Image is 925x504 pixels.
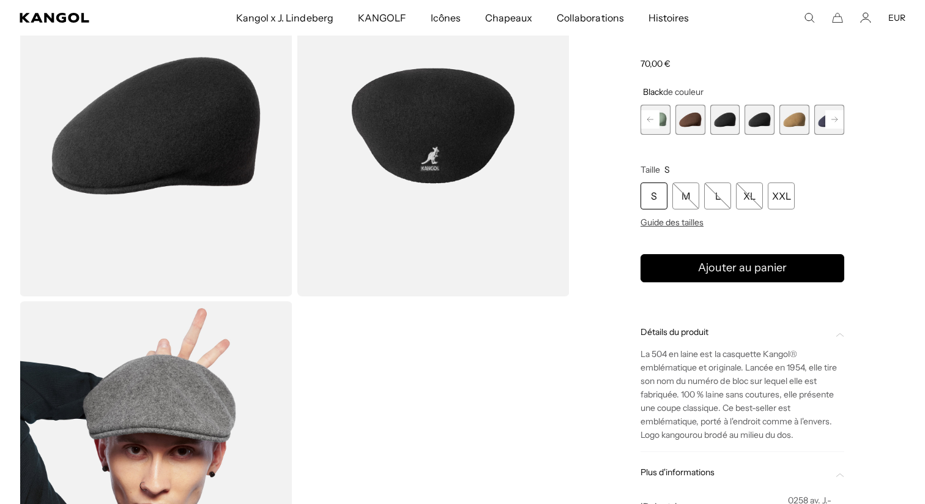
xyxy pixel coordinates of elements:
div: 10 sur 21 [745,105,775,135]
summary: Rechercher ici [804,12,815,23]
div: 9 sur 21 [710,105,740,135]
font: S [651,190,657,202]
font: Plus d'informations [641,467,715,478]
div: 7 sur 21 [641,105,671,135]
font: La 504 en laine est la casquette Kangol® emblématique et originale. Lancée en 1954, elle tire son... [641,348,837,440]
font: 70,00 € [641,58,671,69]
div: 12 sur 21 [814,105,844,135]
font: Histoires [648,12,689,24]
font: S [664,164,670,175]
font: Kangol x J. Lindeberg [236,12,333,24]
label: Bleu foncé [814,105,844,135]
a: Compte [860,12,871,23]
font: Collaborations [557,12,623,24]
a: Kangol [20,13,156,23]
button: Panier [832,12,843,23]
font: Guide des tailles [641,217,704,228]
font: Taille [641,164,660,175]
label: Tabac [675,105,705,135]
label: Noir/Or [745,105,775,135]
span: Black [643,86,663,97]
div: 11 sur 21 [779,105,809,135]
button: EUR [888,12,905,23]
font: KANGOLF [358,12,406,24]
button: Ajouter au panier [641,254,844,282]
font: Chapeaux [485,12,532,24]
label: Chameau [779,105,809,135]
font: XXL [772,190,791,202]
font: Détails du produit [641,326,708,337]
label: Vert sauge [641,105,671,135]
font: Icônes [431,12,461,24]
div: 8 sur 21 [675,105,705,135]
label: Noir [710,105,740,135]
font: Ajouter au panier [698,261,787,274]
font: de couleur [663,86,704,97]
